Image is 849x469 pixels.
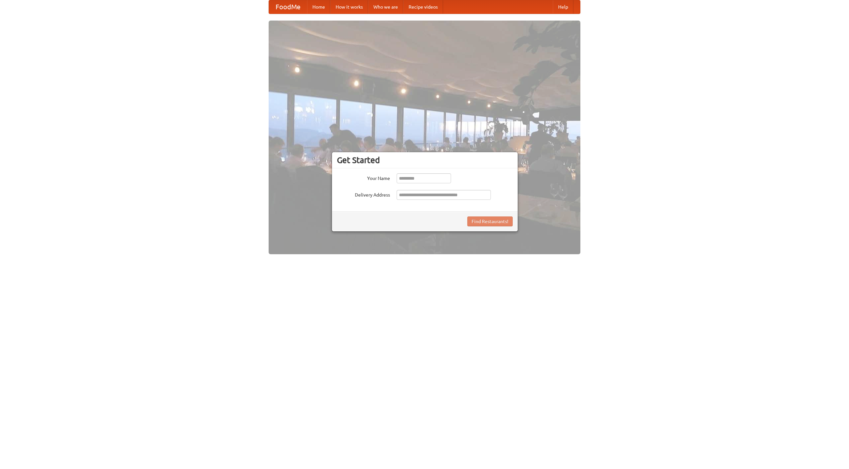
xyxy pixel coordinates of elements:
a: Help [553,0,573,14]
a: FoodMe [269,0,307,14]
a: Home [307,0,330,14]
h3: Get Started [337,155,513,165]
a: Who we are [368,0,403,14]
label: Delivery Address [337,190,390,198]
button: Find Restaurants! [467,216,513,226]
a: How it works [330,0,368,14]
label: Your Name [337,173,390,182]
a: Recipe videos [403,0,443,14]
